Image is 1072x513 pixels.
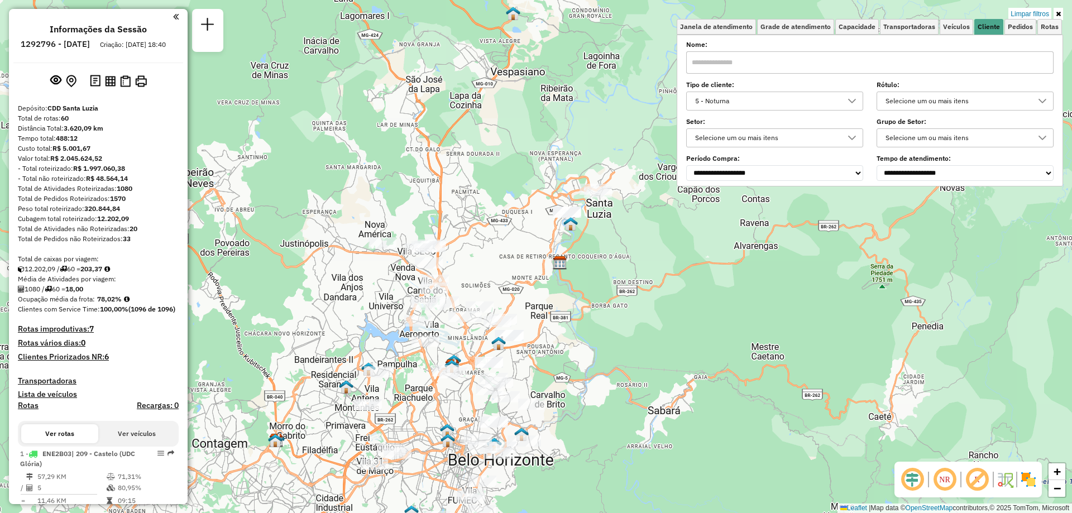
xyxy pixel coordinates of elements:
[906,504,953,512] a: OpenStreetMap
[18,264,179,274] div: 12.202,09 / 60 =
[37,471,106,482] td: 57,29 KM
[47,104,98,112] strong: CDD Santa Luzia
[882,92,1032,110] div: Selecione um ou mais itens
[65,285,83,293] strong: 18,00
[56,134,78,142] strong: 488:12
[485,377,513,388] div: Atividade não roteirizada - DELICIAS DA TIA LEGU
[268,433,283,448] img: Mult Contagem
[839,23,875,30] span: Capacidade
[439,367,467,378] div: Atividade não roteirizada - ANDRE GUSTAVO LIMA
[882,129,1032,147] div: Selecione um ou mais itens
[18,401,39,410] h4: Rotas
[476,384,504,395] div: Atividade não roteirizada - MARCELO SIQUEIRA DA
[26,485,33,491] i: Total de Atividades
[563,217,578,231] img: Cross Santa Luzia
[98,424,175,443] button: Ver veículos
[580,184,607,195] div: Atividade não roteirizada - RNOVY EMPREENDIMENTO
[37,482,106,493] td: 5
[432,365,460,376] div: Atividade não roteirizada - BEACH BAR
[21,424,98,443] button: Ver rotas
[81,338,85,348] strong: 0
[978,23,1000,30] span: Cliente
[97,214,129,223] strong: 12.202,09
[1020,471,1037,488] img: Exibir/Ocultar setores
[197,13,219,39] a: Nova sessão e pesquisa
[107,497,112,504] i: Tempo total em rota
[18,194,179,204] div: Total de Pedidos Roteirizados:
[18,266,25,272] i: Cubagem total roteirizado
[18,338,179,348] h4: Rotas vários dias:
[45,286,52,293] i: Total de rotas
[943,23,970,30] span: Veículos
[869,504,870,512] span: |
[495,330,523,341] div: Atividade não roteirizada - DISTRIBUIDORA DE BEB
[18,295,95,303] span: Ocupação média da frota:
[1049,463,1065,480] a: Zoom in
[37,495,106,506] td: 11,46 KM
[18,274,179,284] div: Média de Atividades por viagem:
[368,237,396,248] div: Atividade não roteirizada - JURANDIR TEIXEIRA NU
[495,330,523,341] div: Atividade não roteirizada - DISTRIBUIDORA DE BEB
[518,399,546,410] div: Atividade não roteirizada - 48.869.586 MARCOS RO
[18,305,100,313] span: Clientes com Service Time:
[18,123,179,133] div: Distância Total:
[475,357,503,368] div: Atividade não roteirizada - BAR DO MARCELO
[20,449,135,468] span: 1 -
[18,204,179,214] div: Peso total roteirizado:
[42,449,71,458] span: ENE2B03
[157,450,164,457] em: Opções
[686,40,1054,50] label: Nome:
[18,133,179,143] div: Tempo total:
[584,186,612,198] div: Atividade não roteirizada - PIZZARIA 2 IRMaOS
[64,73,79,90] button: Centralizar mapa no depósito ou ponto de apoio
[480,416,508,428] div: Atividade não roteirizada - AILSON DIAS DE FREIT
[489,314,517,325] div: Atividade não roteirizada - ANDREIA APARECIDA DE
[877,117,1054,127] label: Grupo de Setor:
[1041,23,1059,30] span: Rotas
[18,184,179,194] div: Total de Atividades Roteirizadas:
[18,154,179,164] div: Valor total:
[553,207,581,218] div: Atividade não roteirizada - KATIA DE CASSIA PERE
[18,352,179,362] h4: Clientes Priorizados NR:
[118,73,133,89] button: Visualizar Romaneio
[964,466,990,493] span: Exibir rótulo
[353,399,381,410] div: Atividade não roteirizada - PIZZA PEZZI 06 LTDA
[18,390,179,399] h4: Lista de veículos
[20,482,26,493] td: /
[553,256,567,270] img: CDD Santa Luzia
[18,234,179,244] div: Total de Pedidos não Roteirizados:
[931,466,958,493] span: Ocultar NR
[26,473,33,480] i: Distância Total
[441,433,455,448] img: 209 UDC Full Bonfim
[117,482,174,493] td: 80,95%
[899,466,926,493] span: Ocultar deslocamento
[60,266,67,272] i: Total de rotas
[89,324,94,334] strong: 7
[104,352,109,362] strong: 6
[492,391,520,402] div: Atividade não roteirizada - LOCOMOTIVA'S BAR LTD
[48,72,64,90] button: Exibir sessão original
[103,73,118,88] button: Visualizar relatório de Roteirização
[104,266,110,272] i: Meta Caixas/viagem: 196,56 Diferença: 6,81
[837,504,1072,513] div: Map data © contributors,© 2025 TomTom, Microsoft
[61,114,69,122] strong: 60
[100,305,128,313] strong: 100,00%
[130,224,137,233] strong: 20
[1049,480,1065,497] a: Zoom out
[883,23,935,30] span: Transportadoras
[480,373,508,384] div: Atividade não roteirizada - ARTHUR MARQUES SANTO
[107,473,115,480] i: % de utilização do peso
[128,305,175,313] strong: (1096 de 1096)
[64,124,103,132] strong: 3.620,09 km
[97,295,122,303] strong: 78,02%
[440,423,454,438] img: Transit Point - 1
[95,40,170,50] div: Criação: [DATE] 18:40
[80,265,102,273] strong: 203,37
[18,174,179,184] div: - Total não roteirizado:
[20,449,135,468] span: | 209 - Castelo (UDC Glória)
[18,376,179,386] h4: Transportadoras
[18,214,179,224] div: Cubagem total roteirizado:
[18,254,179,264] div: Total de caixas por viagem:
[18,103,179,113] div: Depósito:
[18,164,179,174] div: - Total roteirizado:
